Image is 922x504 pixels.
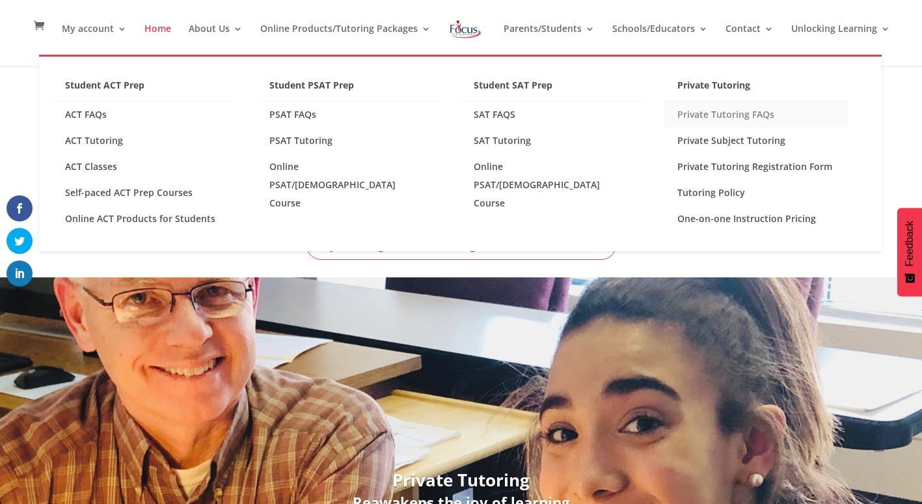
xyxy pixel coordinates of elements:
button: Feedback - Show survey [897,208,922,296]
a: About Us [189,24,243,55]
a: ACT Classes [52,154,236,180]
a: Tutoring Policy [664,180,848,206]
a: SAT FAQS [461,102,644,128]
a: One-on-one Instruction Pricing [664,206,848,232]
a: Private Subject Tutoring [664,128,848,154]
a: PSAT Tutoring [256,128,440,154]
strong: Private Tutoring [392,468,530,492]
a: Student PSAT Prep [256,76,440,102]
a: Home [144,24,171,55]
span: Feedback [904,221,915,266]
a: PSAT FAQs [256,102,440,128]
a: Self-paced ACT Prep Courses [52,180,236,206]
a: Private Tutoring FAQs [664,102,848,128]
a: Online PSAT/[DEMOGRAPHIC_DATA] Course [461,154,644,216]
a: My account [62,24,127,55]
a: Online PSAT/[DEMOGRAPHIC_DATA] Course [256,154,440,216]
a: Private Tutoring Registration Form [664,154,848,180]
a: Unlocking Learning [791,24,890,55]
a: SAT Tutoring [461,128,644,154]
a: Student SAT Prep [461,76,644,102]
a: Private Tutoring [664,76,848,102]
a: Online Products/Tutoring Packages [260,24,431,55]
img: Focus on Learning [448,18,482,41]
a: Student ACT Prep [52,76,236,102]
a: Online ACT Products for Students [52,206,236,232]
a: Parents/Students [504,24,595,55]
a: ACT FAQs [52,102,236,128]
a: Schools/Educators [612,24,708,55]
a: Contact [725,24,774,55]
a: ACT Tutoring [52,128,236,154]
